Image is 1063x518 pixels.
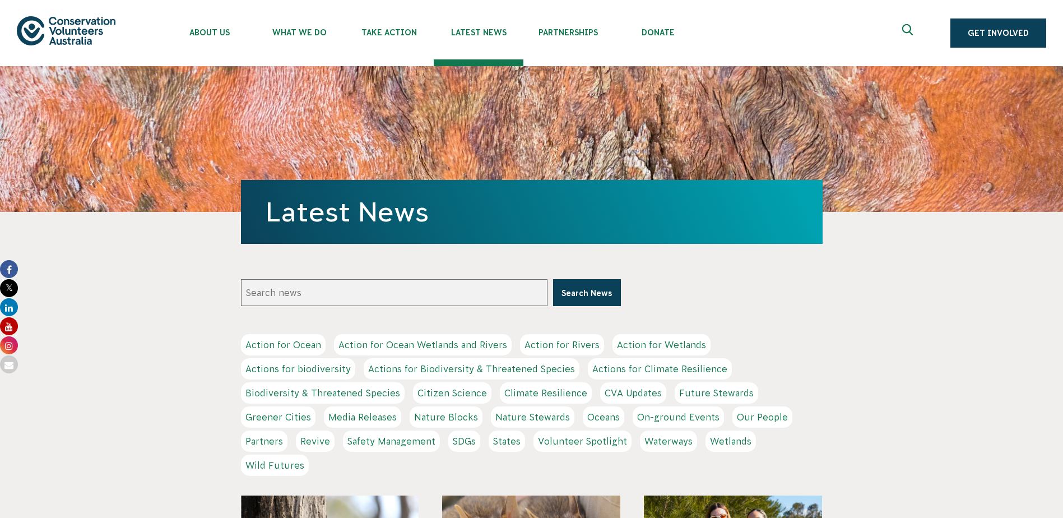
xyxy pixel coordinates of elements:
[241,406,315,428] a: Greener Cities
[533,431,632,452] a: Volunteer Spotlight
[588,358,732,380] a: Actions for Climate Resilience
[950,18,1046,48] a: Get Involved
[254,28,344,37] span: What We Do
[583,406,624,428] a: Oceans
[266,197,429,227] a: Latest News
[241,382,405,404] a: Biodiversity & Threatened Species
[410,406,482,428] a: Nature Blocks
[241,334,326,355] a: Action for Ocean
[434,28,523,37] span: Latest News
[613,28,703,37] span: Donate
[241,358,355,380] a: Actions for biodiversity
[523,28,613,37] span: Partnerships
[553,279,621,306] button: Search News
[364,358,579,380] a: Actions for Biodiversity & Threatened Species
[520,334,604,355] a: Action for Rivers
[17,16,115,45] img: logo.svg
[324,406,401,428] a: Media Releases
[343,431,440,452] a: Safety Management
[241,279,547,306] input: Search news
[334,334,512,355] a: Action for Ocean Wetlands and Rivers
[600,382,666,404] a: CVA Updates
[895,20,922,47] button: Expand search box Close search box
[165,28,254,37] span: About Us
[612,334,711,355] a: Action for Wetlands
[448,431,480,452] a: SDGs
[241,455,309,476] a: Wild Futures
[344,28,434,37] span: Take Action
[675,382,758,404] a: Future Stewards
[732,406,792,428] a: Our People
[489,431,525,452] a: States
[500,382,592,404] a: Climate Resilience
[902,24,916,42] span: Expand search box
[241,431,287,452] a: Partners
[640,431,697,452] a: Waterways
[491,406,574,428] a: Nature Stewards
[296,431,335,452] a: Revive
[705,431,756,452] a: Wetlands
[633,406,724,428] a: On-ground Events
[413,382,491,404] a: Citizen Science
